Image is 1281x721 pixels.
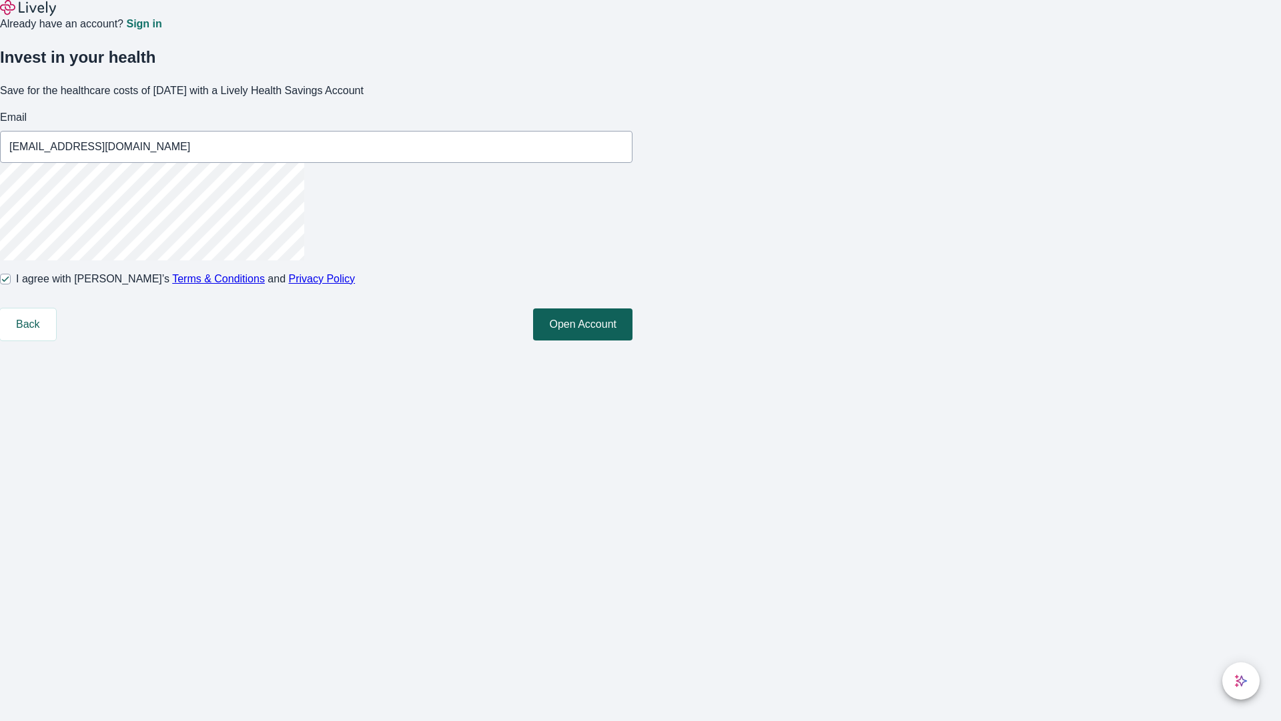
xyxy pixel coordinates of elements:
button: Open Account [533,308,632,340]
a: Terms & Conditions [172,273,265,284]
svg: Lively AI Assistant [1234,674,1248,688]
span: I agree with [PERSON_NAME]’s and [16,271,355,287]
button: chat [1222,662,1260,700]
a: Sign in [126,19,161,29]
a: Privacy Policy [289,273,356,284]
